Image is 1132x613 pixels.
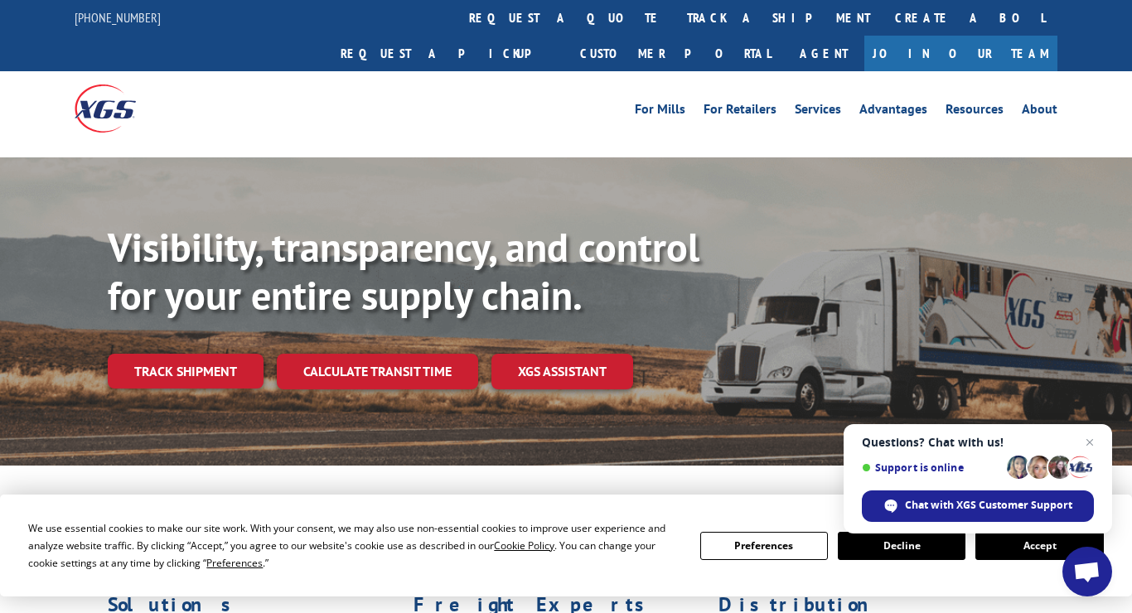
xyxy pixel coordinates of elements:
span: Preferences [206,556,263,570]
a: Join Our Team [864,36,1057,71]
div: Open chat [1062,547,1112,596]
a: XGS ASSISTANT [491,354,633,389]
button: Preferences [700,532,828,560]
a: Resources [946,103,1004,121]
span: Chat with XGS Customer Support [905,498,1072,513]
span: Cookie Policy [494,538,554,553]
a: Track shipment [108,354,264,389]
a: Agent [783,36,864,71]
b: Visibility, transparency, and control for your entire supply chain. [108,221,699,321]
span: Support is online [862,461,1001,474]
a: For Retailers [704,103,776,121]
a: Request a pickup [328,36,568,71]
a: For Mills [635,103,685,121]
button: Accept [975,532,1103,560]
div: Chat with XGS Customer Support [862,490,1094,522]
a: Customer Portal [568,36,783,71]
a: Advantages [859,103,927,121]
span: Questions? Chat with us! [862,436,1094,449]
div: We use essential cookies to make our site work. With your consent, we may also use non-essential ... [28,519,680,572]
a: Services [795,103,841,121]
button: Decline [838,532,965,560]
span: Close chat [1080,432,1100,452]
a: [PHONE_NUMBER] [75,9,161,26]
a: Calculate transit time [277,354,478,389]
a: About [1022,103,1057,121]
